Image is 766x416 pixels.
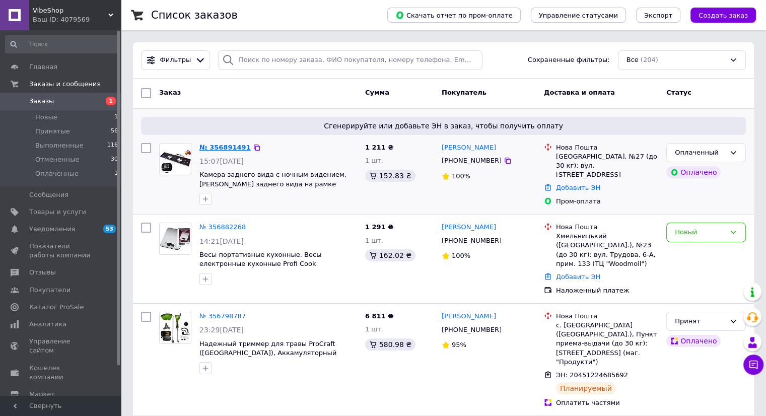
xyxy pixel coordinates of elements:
span: Отзывы [29,268,56,277]
span: 14:21[DATE] [199,237,244,245]
span: Статус [666,89,691,96]
div: Наложенный платеж [556,286,658,295]
span: Маркет [29,390,55,399]
a: Добавить ЭН [556,273,600,281]
span: Доставка и оплата [544,89,615,96]
a: Фото товару [159,223,191,255]
span: Все [626,55,639,65]
div: Оплатить частями [556,398,658,407]
span: Экспорт [644,12,672,19]
div: с. [GEOGRAPHIC_DATA] ([GEOGRAPHIC_DATA].), Пункт приема-выдачи (до 30 кг): [STREET_ADDRESS] (маг.... [556,321,658,367]
div: [GEOGRAPHIC_DATA], №27 (до 30 кг): вул. [STREET_ADDRESS] [556,152,658,180]
span: Создать заказ [699,12,748,19]
div: Пром-оплата [556,197,658,206]
span: 1 291 ₴ [365,223,393,231]
a: № 356891491 [199,144,251,151]
div: [PHONE_NUMBER] [440,323,504,336]
img: Фото товару [160,226,191,251]
div: Оплачено [666,335,721,347]
div: Хмельницький ([GEOGRAPHIC_DATA].), №23 (до 30 кг): вул. Трудова, 6-А, прим. 133 (ТЦ "Woodmoll") [556,232,658,268]
input: Поиск по номеру заказа, ФИО покупателя, номеру телефона, Email, номеру накладной [218,50,482,70]
button: Создать заказ [690,8,756,23]
a: Фото товару [159,143,191,175]
div: 580.98 ₴ [365,338,415,351]
span: Показатели работы компании [29,242,93,260]
span: Кошелек компании [29,364,93,382]
span: 95% [452,341,466,349]
span: Уведомления [29,225,75,234]
div: [PHONE_NUMBER] [440,154,504,167]
div: 152.83 ₴ [365,170,415,182]
span: Товары и услуги [29,207,86,217]
button: Чат с покупателем [743,355,763,375]
img: Фото товару [160,312,191,343]
div: Планируемый [556,382,616,394]
input: Поиск [5,35,119,53]
span: 1 211 ₴ [365,144,393,151]
button: Экспорт [636,8,680,23]
div: Нова Пошта [556,223,658,232]
span: 1 шт. [365,237,383,244]
span: Выполненные [35,141,84,150]
span: Заказы и сообщения [29,80,101,89]
a: Фото товару [159,312,191,344]
span: 56 [111,127,118,136]
span: Оплаченные [35,169,79,178]
span: 1 шт. [365,325,383,333]
div: Новый [675,227,725,238]
a: № 356798787 [199,312,246,320]
h1: Список заказов [151,9,238,21]
span: Покупатели [29,286,71,295]
span: Принятые [35,127,70,136]
span: Сообщения [29,190,68,199]
a: [PERSON_NAME] [442,223,496,232]
span: 6 811 ₴ [365,312,393,320]
a: Надежный триммер для травы ProCraft ([GEOGRAPHIC_DATA]), Аккамуляторный триммер для травы и кусто... [199,340,336,376]
a: Камера заднего вида с ночным видением, [PERSON_NAME] заднего вида на рамке номерного знака, Камер... [199,171,347,206]
span: 1 [106,97,116,105]
span: 53 [103,225,116,233]
img: Фото товару [160,144,191,175]
span: Покупатель [442,89,486,96]
div: Оплачено [666,166,721,178]
span: 100% [452,252,470,259]
span: Управление статусами [539,12,618,19]
span: Заказ [159,89,181,96]
div: Нова Пошта [556,143,658,152]
span: Отмененные [35,155,79,164]
button: Управление статусами [531,8,626,23]
div: Ваш ID: 4079569 [33,15,121,24]
span: 116 [107,141,118,150]
span: Аналитика [29,320,66,329]
span: Управление сайтом [29,337,93,355]
button: Скачать отчет по пром-оплате [387,8,521,23]
a: № 356882268 [199,223,246,231]
a: [PERSON_NAME] [442,312,496,321]
span: 30 [111,155,118,164]
span: 1 [114,113,118,122]
a: Добавить ЭН [556,184,600,191]
div: [PHONE_NUMBER] [440,234,504,247]
span: ЭН: 20451224685692 [556,371,628,379]
span: Сгенерируйте или добавьте ЭН в заказ, чтобы получить оплату [145,121,742,131]
span: 1 шт. [365,157,383,164]
span: Сумма [365,89,389,96]
span: (204) [641,56,658,63]
span: Фильтры [160,55,191,65]
span: Сохраненные фильтры: [528,55,610,65]
span: 23:29[DATE] [199,326,244,334]
div: Нова Пошта [556,312,658,321]
a: Создать заказ [680,11,756,19]
span: Скачать отчет по пром-оплате [395,11,513,20]
a: Весы портативные кухонные, Весы електронные кухонные Profi Cook ([GEOGRAPHIC_DATA]), Весы поварск... [199,251,335,287]
div: Принят [675,316,725,327]
span: Главная [29,62,57,72]
span: Новые [35,113,57,122]
span: 100% [452,172,470,180]
span: Каталог ProSale [29,303,84,312]
div: Оплаченный [675,148,725,158]
a: [PERSON_NAME] [442,143,496,153]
